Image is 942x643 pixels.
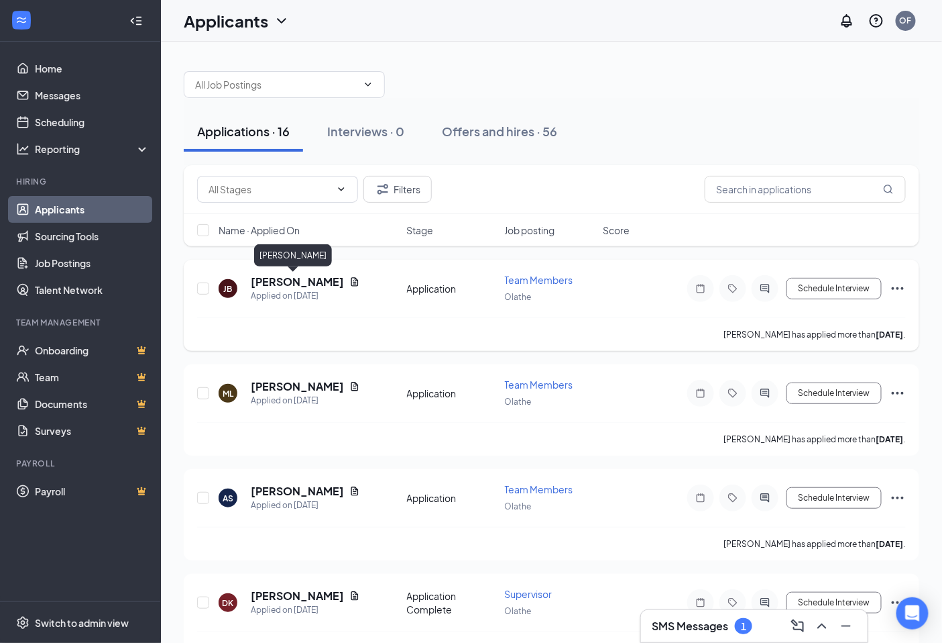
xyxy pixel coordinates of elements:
[505,501,532,511] span: Olathe
[251,603,360,617] div: Applied on [DATE]
[876,539,904,549] b: [DATE]
[197,123,290,140] div: Applications · 16
[786,383,882,404] button: Schedule Interview
[35,337,150,364] a: OnboardingCrown
[35,364,150,391] a: TeamCrown
[876,330,904,340] b: [DATE]
[693,597,709,608] svg: Note
[442,123,557,140] div: Offers and hires · 56
[35,616,129,630] div: Switch to admin view
[505,292,532,302] span: Olathe
[35,55,150,82] a: Home
[838,618,854,634] svg: Minimize
[35,250,150,277] a: Job Postings
[251,589,344,603] h5: [PERSON_NAME]
[375,181,391,197] svg: Filter
[15,13,28,27] svg: WorkstreamLogo
[254,244,332,266] div: [PERSON_NAME]
[890,595,906,611] svg: Ellipses
[723,434,906,445] p: [PERSON_NAME] has applied more than .
[652,619,728,634] h3: SMS Messages
[16,458,147,469] div: Payroll
[336,184,347,195] svg: ChevronDown
[407,282,497,295] div: Application
[251,484,344,499] h5: [PERSON_NAME]
[839,13,855,29] svg: Notifications
[505,588,552,600] span: Supervisor
[251,275,344,289] h5: [PERSON_NAME]
[327,123,404,140] div: Interviews · 0
[223,388,233,399] div: ML
[757,493,773,503] svg: ActiveChat
[251,379,344,394] h5: [PERSON_NAME]
[349,591,360,601] svg: Document
[723,538,906,550] p: [PERSON_NAME] has applied more than .
[35,196,150,223] a: Applicants
[883,184,894,195] svg: MagnifyingGlass
[349,277,360,287] svg: Document
[876,434,904,444] b: [DATE]
[349,486,360,497] svg: Document
[693,388,709,399] svg: Note
[16,317,147,328] div: Team Management
[890,281,906,297] svg: Ellipses
[274,13,290,29] svg: ChevronDown
[725,283,741,294] svg: Tag
[693,493,709,503] svg: Note
[251,289,360,303] div: Applied on [DATE]
[811,615,833,637] button: ChevronUp
[35,223,150,250] a: Sourcing Tools
[890,490,906,506] svg: Ellipses
[251,499,360,512] div: Applied on [DATE]
[505,606,532,616] span: Olathe
[505,224,555,237] span: Job posting
[505,274,573,286] span: Team Members
[35,417,150,444] a: SurveysCrown
[407,491,497,505] div: Application
[890,385,906,401] svg: Ellipses
[35,109,150,136] a: Scheduling
[209,182,331,197] input: All Stages
[741,621,746,632] div: 1
[786,487,882,509] button: Schedule Interview
[505,379,573,391] span: Team Members
[219,224,300,237] span: Name · Applied On
[407,589,497,616] div: Application Complete
[787,615,809,637] button: ComposeMessage
[757,283,773,294] svg: ActiveChat
[35,82,150,109] a: Messages
[603,224,630,237] span: Score
[786,592,882,613] button: Schedule Interview
[725,597,741,608] svg: Tag
[757,597,773,608] svg: ActiveChat
[407,387,497,400] div: Application
[35,142,150,156] div: Reporting
[251,394,360,407] div: Applied on [DATE]
[786,278,882,299] button: Schedule Interview
[195,77,357,92] input: All Job Postings
[35,277,150,303] a: Talent Network
[723,329,906,340] p: [PERSON_NAME] has applied more than .
[184,9,268,32] h1: Applicants
[896,597,929,630] div: Open Intercom Messenger
[223,493,233,504] div: AS
[725,493,741,503] svg: Tag
[757,388,773,399] svg: ActiveChat
[16,616,30,630] svg: Settings
[505,483,573,495] span: Team Members
[407,224,434,237] span: Stage
[868,13,884,29] svg: QuestionInfo
[835,615,857,637] button: Minimize
[35,478,150,505] a: PayrollCrown
[16,142,30,156] svg: Analysis
[693,283,709,294] svg: Note
[16,176,147,187] div: Hiring
[223,597,234,609] div: DK
[790,618,806,634] svg: ComposeMessage
[814,618,830,634] svg: ChevronUp
[363,176,432,203] button: Filter Filters
[129,14,143,28] svg: Collapse
[224,283,233,295] div: JB
[725,388,741,399] svg: Tag
[900,15,912,26] div: OF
